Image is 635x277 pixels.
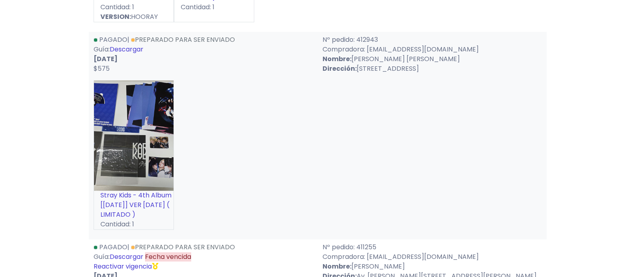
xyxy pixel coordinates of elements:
[323,54,542,64] p: [PERSON_NAME] [PERSON_NAME]
[323,262,542,271] p: [PERSON_NAME]
[152,263,158,269] i: Feature Lolapay Pro
[99,35,127,44] span: Pagado
[323,64,357,73] strong: Dirección:
[94,54,313,64] p: [DATE]
[94,220,174,229] p: Cantidad: 1
[131,242,235,252] a: Preparado para ser enviado
[323,45,542,54] p: Compradora: [EMAIL_ADDRESS][DOMAIN_NAME]
[110,45,143,54] a: Descargar
[89,35,318,74] div: | Guía:
[100,191,172,219] a: Stray Kids - 4th Album [[DATE]] VER [DATE] ( LIMITADO )
[99,242,127,252] span: Pagado
[94,12,174,22] p: HOORAY
[323,64,542,74] p: [STREET_ADDRESS]
[94,262,152,271] a: Reactivar vigencia
[174,2,254,12] p: Cantidad: 1
[94,64,110,73] span: $575
[323,35,542,45] p: Nº pedido: 412943
[323,54,351,64] strong: Nombre:
[145,252,191,261] span: Fecha vencida
[94,80,174,191] img: small_1756106248388.jpeg
[100,12,131,21] strong: VERSION:
[323,262,351,271] strong: Nombre:
[323,252,542,262] p: Compradora: [EMAIL_ADDRESS][DOMAIN_NAME]
[323,242,542,252] p: Nº pedido: 411255
[131,35,235,44] a: Preparado para ser enviado
[94,2,174,12] p: Cantidad: 1
[110,252,143,261] a: Descargar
